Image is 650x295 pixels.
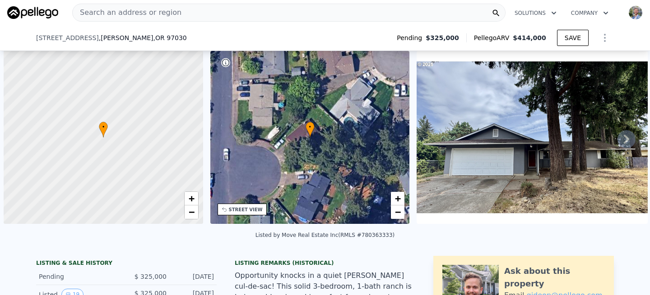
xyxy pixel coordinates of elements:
span: $325,000 [426,33,459,42]
span: , OR 97030 [153,34,187,41]
button: Show Options [596,29,614,47]
div: Pending [39,272,119,281]
span: + [395,193,401,204]
div: • [306,122,315,137]
span: , [PERSON_NAME] [99,33,187,42]
div: • [99,122,108,137]
a: Zoom in [185,192,198,205]
span: Search an address or region [73,7,181,18]
div: Listing Remarks (Historical) [235,259,415,267]
span: • [306,123,315,131]
span: [STREET_ADDRESS] [36,33,99,42]
span: − [395,206,401,218]
button: Company [564,5,616,21]
button: Solutions [507,5,564,21]
span: − [188,206,194,218]
span: • [99,123,108,131]
a: Zoom out [391,205,404,219]
div: [DATE] [174,272,214,281]
span: $ 325,000 [135,273,167,280]
div: STREET VIEW [229,206,263,213]
span: Pellego ARV [474,33,513,42]
span: Pending [397,33,426,42]
div: Listed by Move Real Estate Inc (RMLS #780363333) [255,232,395,238]
img: avatar [628,5,643,20]
a: Zoom out [185,205,198,219]
div: Ask about this property [504,265,605,290]
a: Zoom in [391,192,404,205]
img: Pellego [7,6,58,19]
span: $414,000 [513,34,546,41]
span: + [188,193,194,204]
img: Sale: 167386484 Parcel: 75242729 [417,51,648,224]
div: LISTING & SALE HISTORY [36,259,217,268]
button: SAVE [557,30,589,46]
